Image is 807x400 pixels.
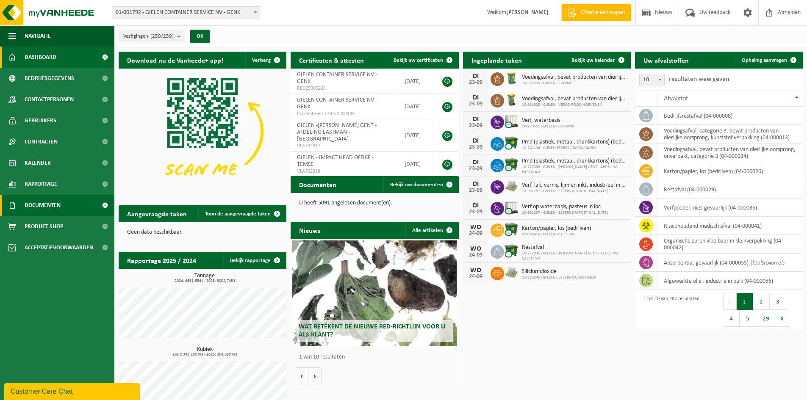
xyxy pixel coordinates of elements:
div: 23-09 [467,209,484,215]
span: 10-970551 - GIELEN - CORPACK [522,124,574,129]
span: Bedrijfsgegevens [25,68,74,89]
span: VLA702818 [297,168,391,175]
span: Verberg [252,58,271,63]
span: Karton/papier, los (bedrijven) [522,225,591,232]
td: [DATE] [398,94,433,119]
span: Vestigingen [123,30,174,43]
h2: Download nu de Vanheede+ app! [119,52,232,68]
div: DI [467,202,484,209]
div: 23-09 [467,101,484,107]
div: 23-09 [467,123,484,129]
td: organische zuren vloeibaar in kleinverpakking (04-000042) [657,235,803,254]
span: Navigatie [25,25,51,47]
td: afgewerkte olie - industrie in bulk (04-000056) [657,272,803,290]
i: koolstokorrels [752,260,785,266]
span: Rapportage [25,174,57,195]
h2: Aangevraagde taken [119,205,195,222]
div: DI [467,181,484,188]
div: 24-09 [467,274,484,280]
button: Vorige [295,367,308,384]
img: PB-IC-CU [504,114,519,129]
span: Wat betekent de nieuwe RED-richtlijn voor u als klant? [299,323,445,338]
a: Bekijk uw certificaten [387,52,458,69]
span: 2024: 343,200 m3 - 2025: 364,680 m3 [123,353,286,357]
count: (259/259) [150,33,174,39]
h2: Nieuws [291,222,329,238]
img: Download de VHEPlus App [119,69,286,194]
span: 10-777036 - GIELEN -[PERSON_NAME] GENT - AFDELING EASTMAN [522,251,627,261]
img: WB-1100-CU [504,136,519,150]
td: [DATE] [398,152,433,177]
span: Documenten [25,195,61,216]
div: DI [467,73,484,80]
div: WO [467,224,484,231]
span: Afvalstof [664,95,688,102]
span: Contactpersonen [25,89,74,110]
div: 23-09 [467,188,484,193]
img: WB-0240-HPE-GN-50 [504,71,519,86]
span: Restafval [522,244,627,251]
div: 1 tot 10 van 287 resultaten [639,292,699,328]
span: Voedingsafval, bevat producten van dierlijke oorsprong, onverpakt, categorie 3 [522,96,627,102]
td: absorbentia, gevaarlijk (04-000055) | [657,254,803,272]
span: 10-961257 - GIELEN - ESSERS DRYPORT HAL [DATE] [522,210,608,215]
h3: Tonnage [123,273,286,283]
span: Bekijk uw certificaten [394,58,443,63]
span: Dashboard [25,47,56,68]
img: WB-0140-HPE-GN-50 [504,93,519,107]
h2: Documenten [291,176,345,193]
a: Wat betekent de nieuwe RED-richtlijn voor u als klant? [292,240,457,346]
button: 5 [740,310,756,327]
span: Pmd (plastiek, metaal, drankkartons) (bedrijven) [522,139,627,146]
span: Pmd (plastiek, metaal, drankkartons) (bedrijven) [522,158,627,165]
a: Offerte aanvragen [561,4,631,21]
span: Bekijk uw documenten [390,182,443,188]
span: Consent-SelfD-VEG2200139 [297,110,391,117]
img: WB-1100-CU [504,157,519,172]
button: 29 [756,310,776,327]
td: voedingsafval, categorie 3, bevat producten van dierlijke oorsprong, kunststof verpakking (04-000... [657,125,803,143]
div: 23-09 [467,144,484,150]
h3: Kubiek [123,347,286,357]
span: GIELEN CONTAINER SERVICE NV - GENK [297,72,377,85]
button: 3 [770,293,786,310]
td: [DATE] [398,119,433,152]
div: DI [467,116,484,123]
span: VLA702817 [297,143,391,149]
p: Geen data beschikbaar. [127,229,278,235]
span: Verf, lak, vernis, lijm en inkt, industrieel in 200lt-vat [522,182,627,189]
a: Ophaling aanvragen [735,52,802,69]
span: Verf, waterbasis [522,117,574,124]
td: restafval (04-000029) [657,180,803,199]
span: 01-001792 - GIELEN CONTAINER SERVICE NV - GENK [112,7,260,19]
p: 1 van 10 resultaten [299,354,454,360]
button: Volgende [308,367,322,384]
span: Product Shop [25,216,63,237]
button: 4 [723,310,740,327]
img: WB-1100-CU [504,222,519,237]
span: Verf op waterbasis, pasteus in ibc [522,204,608,210]
button: Vestigingen(259/259) [119,30,185,42]
a: Toon de aangevraagde taken [198,205,286,222]
h2: Certificaten & attesten [291,52,372,68]
button: 1 [737,293,753,310]
a: Alle artikelen [405,222,458,239]
span: Kalender [25,152,51,174]
span: 10-885646 - GIELEN - ESSERS OUDSBERGEN [522,275,596,280]
span: Gebruikers [25,110,56,131]
span: Voedingsafval, bevat producten van dierlijke oorsprong, onverpakt, categorie 3 [522,74,627,81]
div: WO [467,246,484,252]
span: GIELEN - IMPACT HEAD OFFICE - TEMSE [297,154,374,168]
div: 23-09 [467,166,484,172]
span: GIELEN -[PERSON_NAME] GENT - AFDELING EASTMAN - [GEOGRAPHIC_DATA] [297,122,377,142]
span: 02-008410 - GIELEN-VLUX SPRL [522,232,591,237]
h2: Ingeplande taken [463,52,530,68]
div: DI [467,159,484,166]
span: GIELEN CONTAINER SERVICE NV - GENK [297,97,377,110]
span: Acceptatievoorwaarden [25,237,93,258]
span: Bekijk uw kalender [571,58,615,63]
td: [DATE] [398,69,433,94]
span: 10 [640,74,664,86]
button: 2 [753,293,770,310]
